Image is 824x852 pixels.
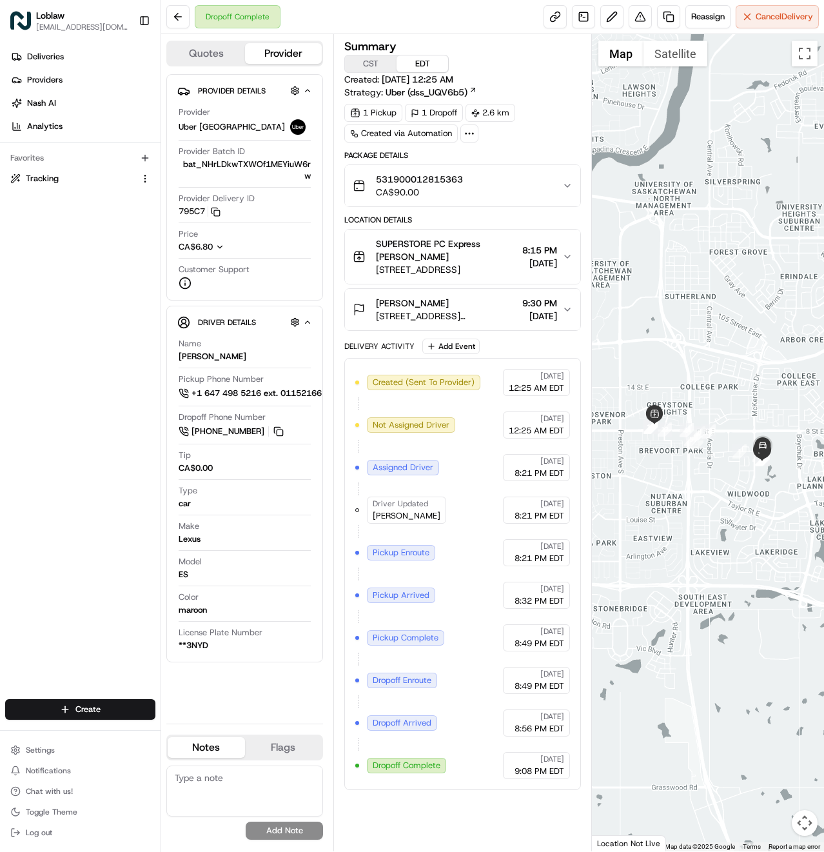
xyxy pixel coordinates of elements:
[345,230,580,284] button: SUPERSTORE PC Express [PERSON_NAME][STREET_ADDRESS]8:15 PM[DATE]
[179,627,262,639] span: License Plate Number
[179,462,213,474] div: CA$0.00
[515,595,564,607] span: 8:32 PM EDT
[344,341,415,352] div: Delivery Activity
[373,717,431,729] span: Dropoff Arrived
[466,104,515,122] div: 2.6 km
[26,827,52,838] span: Log out
[515,510,564,522] span: 8:21 PM EDT
[376,186,463,199] span: CA$90.00
[665,843,735,850] span: Map data ©2025 Google
[515,766,564,777] span: 9:08 PM EDT
[515,468,564,479] span: 8:21 PM EDT
[595,835,638,851] img: Google
[689,435,703,450] div: 2
[13,52,235,72] p: Welcome 👋
[198,317,256,328] span: Driver Details
[179,591,199,603] span: Color
[5,148,155,168] div: Favorites
[344,215,581,225] div: Location Details
[5,762,155,780] button: Notifications
[13,188,34,208] img: Loblaw 12 agents
[34,83,213,97] input: Clear
[540,499,564,509] span: [DATE]
[191,426,264,437] span: [PHONE_NUMBER]
[755,452,769,466] div: 18
[658,422,672,437] div: 13
[179,228,198,240] span: Price
[122,288,207,301] span: API Documentation
[179,604,207,616] div: maroon
[598,41,643,66] button: Show street map
[373,377,475,388] span: Created (Sent To Provider)
[179,241,213,252] span: CA$6.80
[107,235,112,245] span: •
[179,386,343,401] button: +1 647 498 5216 ext. 01152166
[509,382,564,394] span: 12:25 AM EDT
[179,338,201,350] span: Name
[118,200,173,210] span: 5 minutes ago
[373,632,438,644] span: Pickup Complete
[643,420,658,434] div: 12
[245,43,322,64] button: Provider
[168,43,245,64] button: Quotes
[26,288,99,301] span: Knowledge Base
[5,824,155,842] button: Log out
[376,237,517,263] span: SUPERSTORE PC Express [PERSON_NAME]
[179,498,191,510] div: car
[5,46,161,67] a: Deliveries
[684,432,698,446] div: 5
[179,106,210,118] span: Provider
[179,520,199,532] span: Make
[200,165,235,181] button: See all
[792,810,818,836] button: Map camera controls
[5,741,155,759] button: Settings
[345,165,580,206] button: 531900012815363CA$90.00
[756,11,813,23] span: Cancel Delivery
[111,200,115,210] span: •
[540,626,564,637] span: [DATE]
[522,310,557,322] span: [DATE]
[177,80,312,101] button: Provider Details
[344,86,477,99] div: Strategy:
[179,159,311,182] span: bat_NHrLDkwTXWOf1MEYiuW6rw
[75,704,101,715] span: Create
[595,835,638,851] a: Open this area in Google Maps (opens a new window)
[10,10,31,31] img: Loblaw
[376,297,449,310] span: [PERSON_NAME]
[769,843,820,850] a: Report a map error
[109,290,119,300] div: 💻
[405,104,463,122] div: 1 Dropoff
[13,168,86,178] div: Past conversations
[373,419,449,431] span: Not Assigned Driver
[792,41,818,66] button: Toggle fullscreen view
[13,223,34,243] img: Jandy Espique
[540,584,564,594] span: [DATE]
[27,97,56,109] span: Nash AI
[540,669,564,679] span: [DATE]
[219,127,235,143] button: Start new chat
[179,485,197,497] span: Type
[344,124,458,143] a: Created via Automation
[179,241,292,253] button: CA$6.80
[643,41,707,66] button: Show satellite imagery
[5,5,133,36] button: LoblawLoblaw[EMAIL_ADDRESS][DOMAIN_NAME]
[179,146,245,157] span: Provider Batch ID
[245,737,322,758] button: Flags
[114,235,145,245] span: 5:30 PM
[701,424,716,439] div: 14
[376,173,463,186] span: 531900012815363
[40,235,104,245] span: [PERSON_NAME]
[5,699,155,720] button: Create
[691,11,725,23] span: Reassign
[373,462,433,473] span: Assigned Driver
[26,745,55,755] span: Settings
[5,116,161,137] a: Analytics
[27,74,63,86] span: Providers
[5,782,155,800] button: Chat with us!
[386,86,477,99] a: Uber (dss_UQV6b5)
[179,556,202,568] span: Model
[743,843,761,850] a: Terms (opens in new tab)
[179,533,201,545] div: Lexus
[685,5,731,28] button: Reassign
